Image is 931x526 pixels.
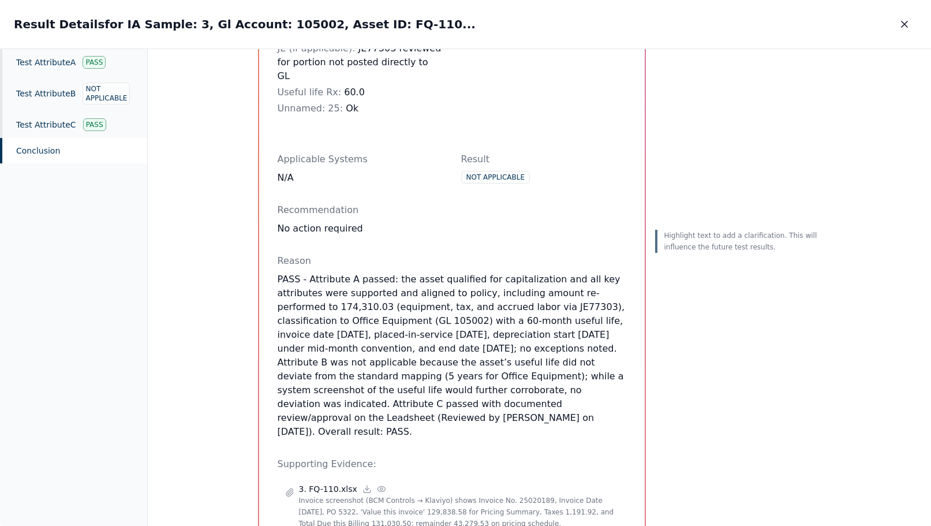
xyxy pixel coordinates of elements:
[362,484,372,494] a: Download file
[278,254,626,268] p: Reason
[278,85,443,99] div: 60.0
[278,102,443,115] div: Ok
[14,16,476,32] h2: Result Details for IA Sample: 3, Gl Account: 105002, Asset ID: FQ-110...
[278,171,443,185] div: N/A
[278,457,626,471] p: Supporting Evidence:
[461,152,626,166] p: Result
[83,56,106,69] div: Pass
[278,87,342,98] span: Useful life Rx :
[278,222,626,236] div: No action required
[461,171,530,184] div: Not Applicable
[278,103,343,114] span: Unnamed: 25 :
[83,118,106,131] div: Pass
[83,83,130,105] div: Not Applicable
[299,483,357,495] p: 3. FQ-110.xlsx
[278,152,443,166] p: Applicable Systems
[278,42,443,83] div: JE77303 reviewed for portion not posted directly to GL
[278,273,626,439] p: PASS - Attribute A passed: the asset qualified for capitalization and all key attributes were sup...
[278,203,626,217] p: Recommendation
[664,230,821,253] p: Highlight text to add a clarification. This will influence the future test results.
